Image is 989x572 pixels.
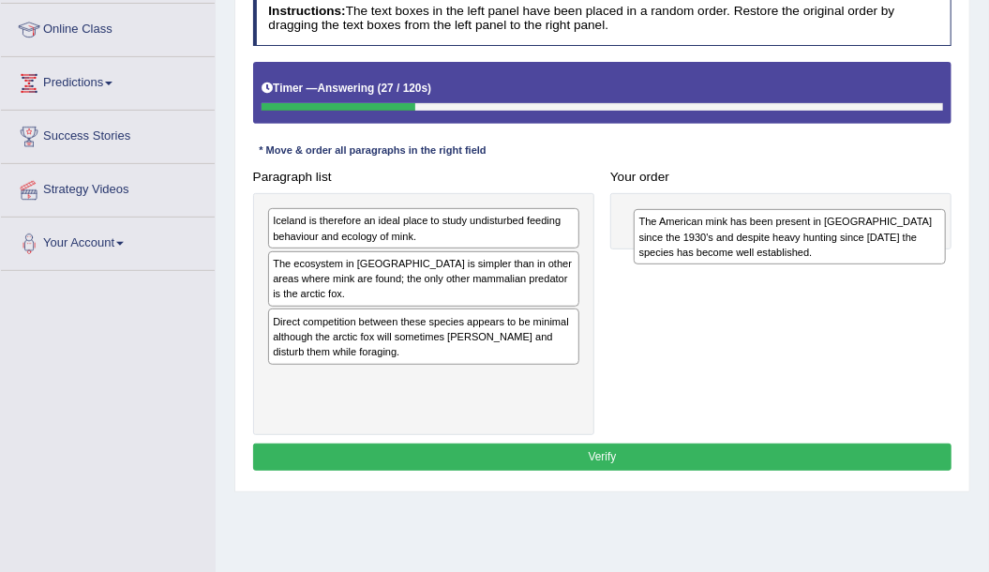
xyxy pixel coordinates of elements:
[1,4,215,51] a: Online Class
[634,209,946,264] div: The American mink has been present in [GEOGRAPHIC_DATA] since the 1930's and despite heavy huntin...
[268,208,579,248] div: Iceland is therefore an ideal place to study undisturbed feeding behaviour and ecology of mink.
[262,83,431,95] h5: Timer —
[1,164,215,211] a: Strategy Videos
[378,82,382,95] b: (
[253,171,594,185] h4: Paragraph list
[1,218,215,264] a: Your Account
[1,57,215,104] a: Predictions
[268,4,345,18] b: Instructions:
[253,143,493,159] div: * Move & order all paragraphs in the right field
[318,82,375,95] b: Answering
[382,82,428,95] b: 27 / 120s
[610,171,952,185] h4: Your order
[427,82,431,95] b: )
[253,444,952,471] button: Verify
[1,111,215,158] a: Success Stories
[268,251,579,307] div: The ecosystem in [GEOGRAPHIC_DATA] is simpler than in other areas where mink are found; the only ...
[268,309,579,364] div: Direct competition between these species appears to be minimal although the arctic fox will somet...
